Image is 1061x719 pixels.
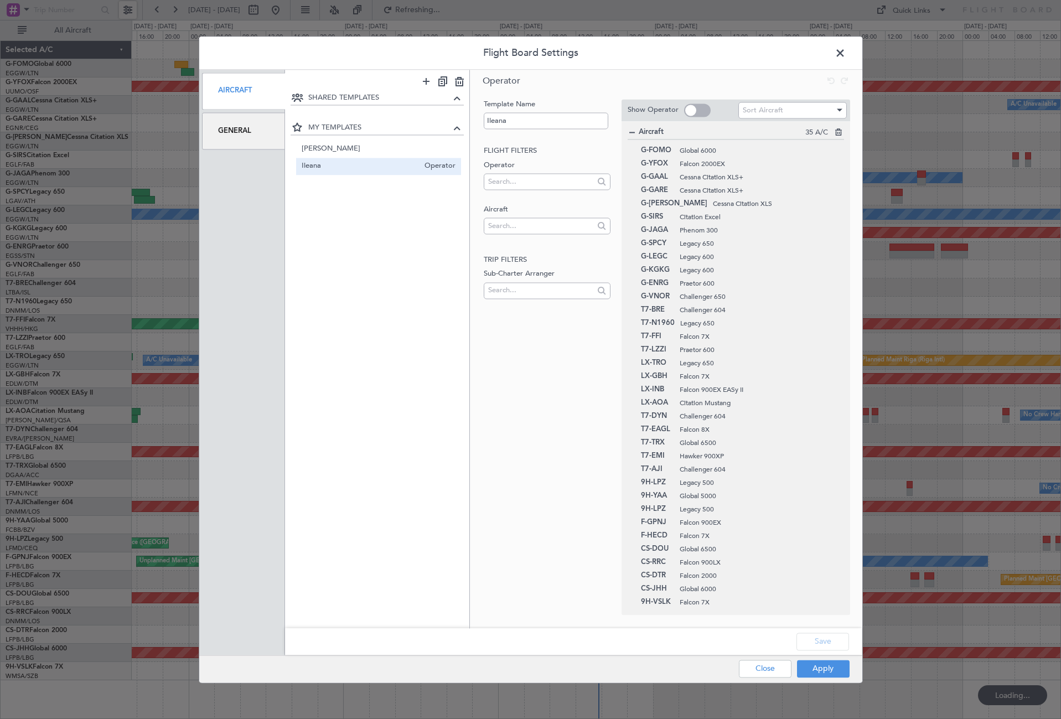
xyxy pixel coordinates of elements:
[739,660,791,677] button: Close
[199,37,862,70] header: Flight Board Settings
[202,73,286,110] div: Aircraft
[680,385,834,395] span: Falcon 900EX EASy II
[680,398,834,408] span: Citation Mustang
[680,464,834,474] span: Challenger 604
[680,278,834,288] span: Praetor 600
[484,255,610,266] h2: Trip filters
[641,303,674,317] span: T7-BRE
[680,292,834,302] span: Challenger 650
[680,318,834,328] span: Legacy 650
[484,146,610,157] h2: Flight filters
[641,569,674,582] span: CS-DTR
[308,92,451,104] span: SHARED TEMPLATES
[641,582,674,596] span: CS-JHH
[641,436,674,449] span: T7-TRX
[641,343,674,356] span: T7-LZZI
[797,660,850,677] button: Apply
[641,224,674,237] span: G-JAGA
[641,556,674,569] span: CS-RRC
[484,268,610,280] label: Sub-Charter Arranger
[641,277,674,290] span: G-ENRG
[641,250,674,263] span: G-LEGC
[680,544,834,554] span: Global 6500
[302,161,419,172] span: Ileana
[680,504,834,514] span: Legacy 500
[641,210,674,224] span: G-SIRS
[805,127,828,138] span: 35 A/C
[641,157,674,170] span: G-YFOX
[680,438,834,448] span: Global 6500
[680,451,834,461] span: Hawker 900XP
[488,173,594,190] input: Search...
[641,516,674,529] span: F-GPNJ
[680,225,834,235] span: Phenom 300
[641,476,674,489] span: 9H-LPZ
[680,584,834,594] span: Global 6000
[641,463,674,476] span: T7-AJI
[680,491,834,501] span: Global 5000
[680,252,834,262] span: Legacy 600
[680,571,834,581] span: Falcon 2000
[484,204,610,215] label: Aircraft
[641,317,675,330] span: T7-N1960
[484,160,610,171] label: Operator
[680,597,834,607] span: Falcon 7X
[680,212,834,222] span: Citation Excel
[743,105,783,115] span: Sort Aircraft
[680,239,834,249] span: Legacy 650
[641,489,674,503] span: 9H-YAA
[641,396,674,410] span: LX-AOA
[641,529,674,542] span: F-HECD
[488,218,594,234] input: Search...
[680,345,834,355] span: Praetor 600
[641,263,674,277] span: G-KGKG
[680,557,834,567] span: Falcon 900LX
[680,265,834,275] span: Legacy 600
[639,127,805,138] span: Aircraft
[641,370,674,383] span: LX-GBH
[680,358,834,368] span: Legacy 650
[680,146,834,156] span: Global 6000
[419,161,456,172] span: Operator
[641,144,674,157] span: G-FOMO
[628,105,679,116] label: Show Operator
[641,237,674,250] span: G-SPCY
[641,596,674,609] span: 9H-VSLK
[680,159,834,169] span: Falcon 2000EX
[641,542,674,556] span: CS-DOU
[680,371,834,381] span: Falcon 7X
[680,185,834,195] span: Cessna Citation XLS+
[484,99,610,110] label: Template Name
[641,449,674,463] span: T7-EMI
[202,112,286,149] div: General
[641,290,674,303] span: G-VNOR
[680,172,834,182] span: Cessna Citation XLS+
[641,170,674,184] span: G-GAAL
[641,383,674,396] span: LX-INB
[680,332,834,342] span: Falcon 7X
[680,305,834,315] span: Challenger 604
[308,123,451,134] span: MY TEMPLATES
[680,478,834,488] span: Legacy 500
[641,330,674,343] span: T7-FFI
[641,410,674,423] span: T7-DYN
[680,531,834,541] span: Falcon 7X
[641,503,674,516] span: 9H-LPZ
[641,356,674,370] span: LX-TRO
[713,199,834,209] span: Cessna Citation XLS
[483,75,520,87] span: Operator
[488,282,594,299] input: Search...
[680,411,834,421] span: Challenger 604
[641,423,674,436] span: T7-EAGL
[641,197,707,210] span: G-[PERSON_NAME]
[680,425,834,434] span: Falcon 8X
[302,143,456,155] span: [PERSON_NAME]
[680,518,834,527] span: Falcon 900EX
[641,184,674,197] span: G-GARE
